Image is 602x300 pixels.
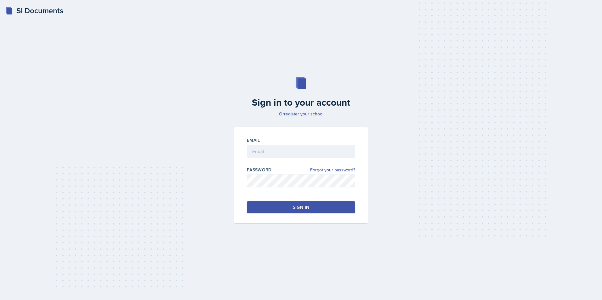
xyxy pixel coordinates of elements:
[247,145,355,158] input: Email
[310,167,355,173] a: Forgot your password?
[230,97,372,108] h2: Sign in to your account
[293,204,309,210] div: Sign in
[5,5,63,16] a: SI Documents
[284,111,323,117] a: register your school
[230,111,372,117] p: Or
[247,167,272,173] label: Password
[247,137,260,143] label: Email
[247,201,355,213] button: Sign in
